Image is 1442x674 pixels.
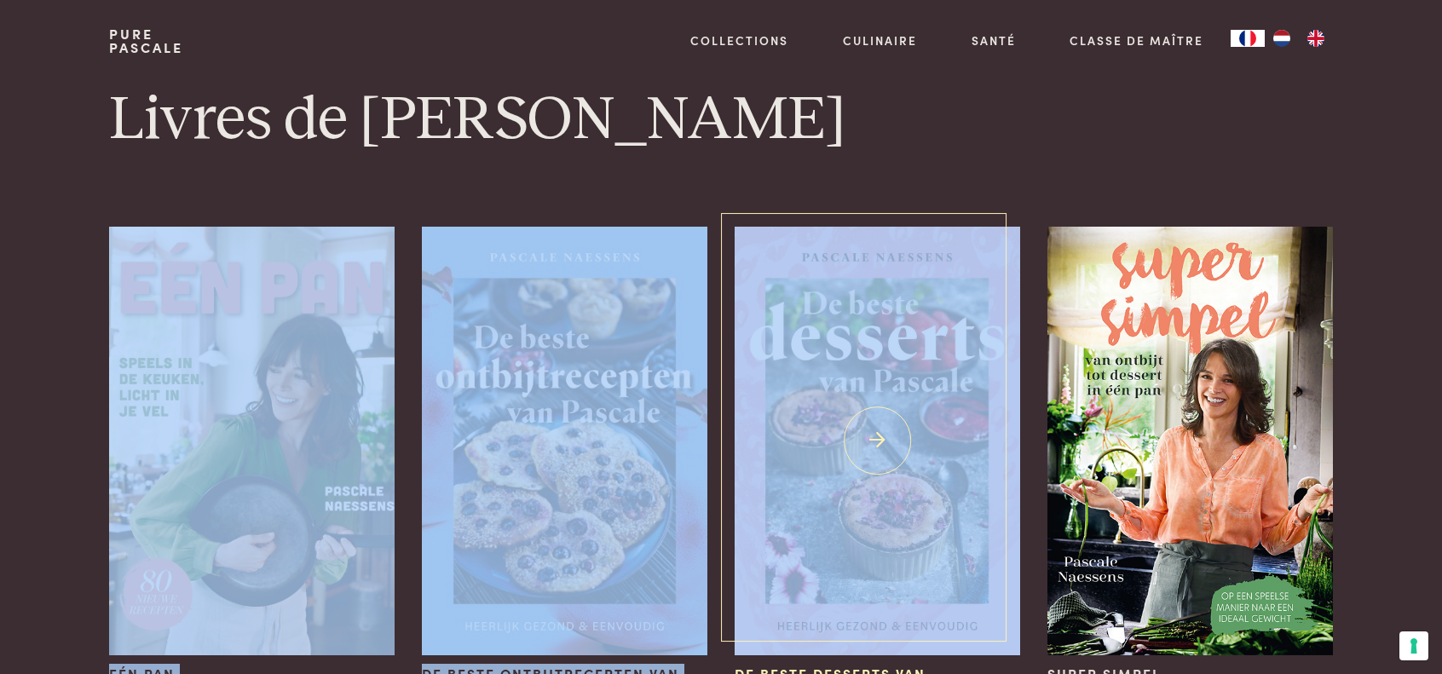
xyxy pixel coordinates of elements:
ul: Language list [1265,30,1333,47]
a: FR [1231,30,1265,47]
button: Vos préférences en matière de consentement pour les technologies de suivi [1399,631,1428,660]
aside: Language selected: Français [1231,30,1333,47]
a: EN [1299,30,1333,47]
a: Santé [972,32,1016,49]
a: Culinaire [843,32,917,49]
img: Super simple [1047,227,1333,655]
img: Une casserole [109,227,395,655]
a: NL [1265,30,1299,47]
a: Collections [690,32,788,49]
div: Language [1231,30,1265,47]
h1: Livres de [PERSON_NAME] [109,82,1333,158]
a: PurePascale [109,27,183,55]
a: Classe de maître [1070,32,1203,49]
img: Les meilleures recettes de petit-déjeuner de Pascale [422,227,707,655]
img: Les meilleurs desserts de Pascale [735,227,1020,655]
